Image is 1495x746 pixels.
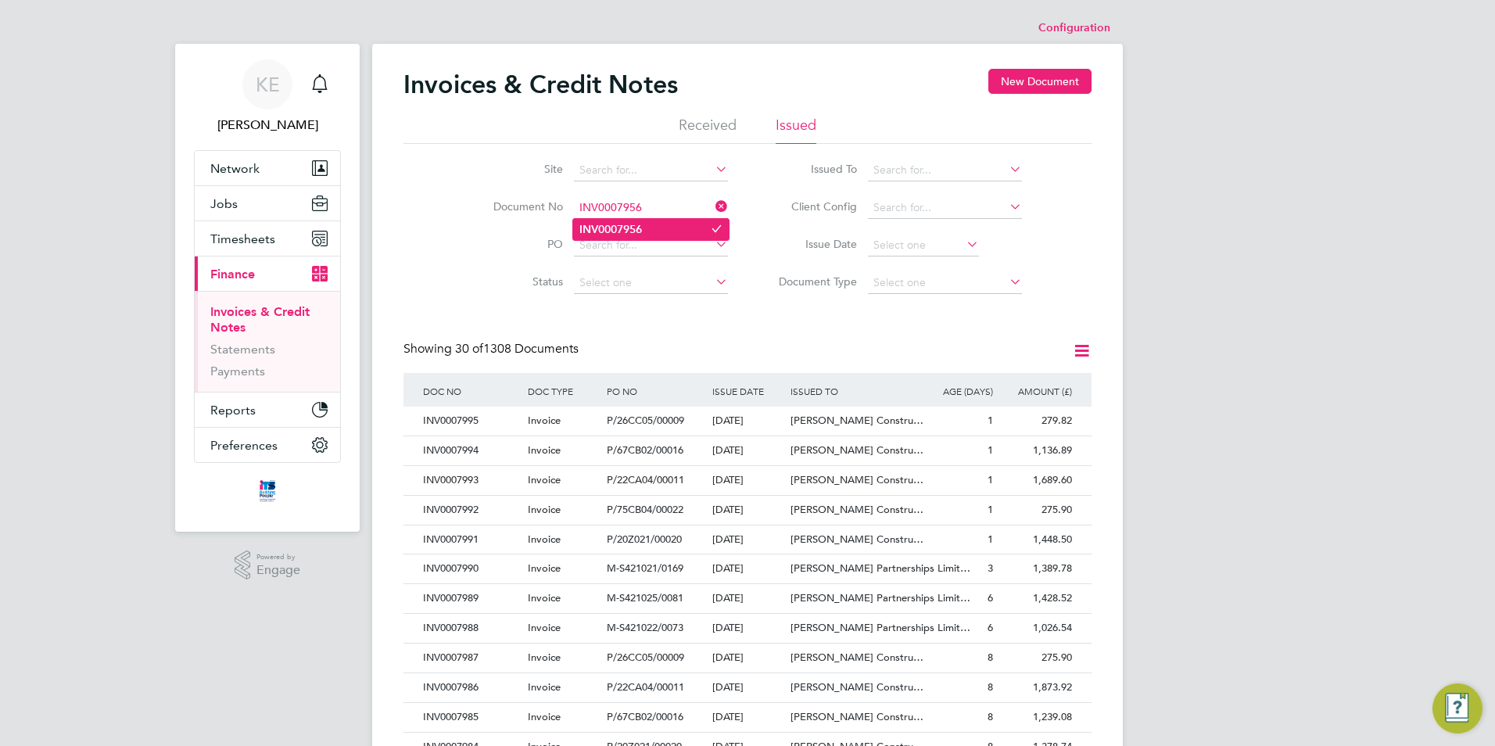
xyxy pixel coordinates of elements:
[528,503,561,516] span: Invoice
[419,436,524,465] div: INV0007994
[988,533,993,546] span: 1
[195,221,340,256] button: Timesheets
[776,116,816,144] li: Issued
[455,341,579,357] span: 1308 Documents
[473,162,563,176] label: Site
[997,554,1076,583] div: 1,389.78
[574,197,728,219] input: Search for...
[528,443,561,457] span: Invoice
[473,237,563,251] label: PO
[528,473,561,486] span: Invoice
[528,591,561,604] span: Invoice
[988,591,993,604] span: 6
[603,373,708,409] div: PO NO
[210,304,310,335] a: Invoices & Credit Notes
[679,116,737,144] li: Received
[988,651,993,664] span: 8
[574,160,728,181] input: Search for...
[607,443,683,457] span: P/67CB02/00016
[419,373,524,409] div: DOC NO
[607,651,684,664] span: P/26CC05/00009
[210,161,260,176] span: Network
[528,680,561,694] span: Invoice
[791,533,923,546] span: [PERSON_NAME] Constru…
[419,525,524,554] div: INV0007991
[997,496,1076,525] div: 275.90
[997,673,1076,702] div: 1,873.92
[791,591,970,604] span: [PERSON_NAME] Partnerships Limit…
[194,479,341,504] a: Go to home page
[918,373,997,409] div: AGE (DAYS)
[195,291,340,392] div: Finance
[195,393,340,427] button: Reports
[528,533,561,546] span: Invoice
[607,503,683,516] span: P/75CB04/00022
[403,69,678,100] h2: Invoices & Credit Notes
[607,621,683,634] span: M-S421022/0073
[194,59,341,134] a: KE[PERSON_NAME]
[708,496,787,525] div: [DATE]
[708,373,787,409] div: ISSUE DATE
[256,74,280,95] span: KE
[403,341,582,357] div: Showing
[574,235,728,256] input: Search for...
[997,466,1076,495] div: 1,689.60
[256,551,300,564] span: Powered by
[791,561,970,575] span: [PERSON_NAME] Partnerships Limit…
[868,272,1022,294] input: Select one
[997,703,1076,732] div: 1,239.08
[708,436,787,465] div: [DATE]
[787,373,918,409] div: ISSUED TO
[607,414,684,427] span: P/26CC05/00009
[791,621,970,634] span: [PERSON_NAME] Partnerships Limit…
[988,561,993,575] span: 3
[868,160,1022,181] input: Search for...
[419,466,524,495] div: INV0007993
[175,44,360,532] nav: Main navigation
[256,479,278,504] img: itsconstruction-logo-retina.png
[997,407,1076,436] div: 279.82
[997,614,1076,643] div: 1,026.54
[1038,13,1110,44] li: Configuration
[791,710,923,723] span: [PERSON_NAME] Constru…
[997,373,1076,409] div: AMOUNT (£)
[868,235,979,256] input: Select one
[988,503,993,516] span: 1
[195,151,340,185] button: Network
[791,651,923,664] span: [PERSON_NAME] Constru…
[528,621,561,634] span: Invoice
[708,614,787,643] div: [DATE]
[791,443,923,457] span: [PERSON_NAME] Constru…
[1432,683,1482,733] button: Engage Resource Center
[607,473,684,486] span: P/22CA04/00011
[708,407,787,436] div: [DATE]
[419,584,524,613] div: INV0007989
[419,407,524,436] div: INV0007995
[988,414,993,427] span: 1
[997,525,1076,554] div: 1,448.50
[528,561,561,575] span: Invoice
[708,584,787,613] div: [DATE]
[708,644,787,672] div: [DATE]
[988,473,993,486] span: 1
[419,614,524,643] div: INV0007988
[419,703,524,732] div: INV0007985
[607,533,682,546] span: P/20Z021/00020
[195,186,340,221] button: Jobs
[210,231,275,246] span: Timesheets
[256,564,300,577] span: Engage
[528,414,561,427] span: Invoice
[988,710,993,723] span: 8
[419,554,524,583] div: INV0007990
[210,342,275,357] a: Statements
[868,197,1022,219] input: Search for...
[997,584,1076,613] div: 1,428.52
[473,274,563,289] label: Status
[579,223,642,236] b: INV0007956
[419,644,524,672] div: INV0007987
[195,428,340,462] button: Preferences
[791,414,923,427] span: [PERSON_NAME] Constru…
[235,551,301,580] a: Powered byEngage
[708,703,787,732] div: [DATE]
[607,710,683,723] span: P/67CB02/00016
